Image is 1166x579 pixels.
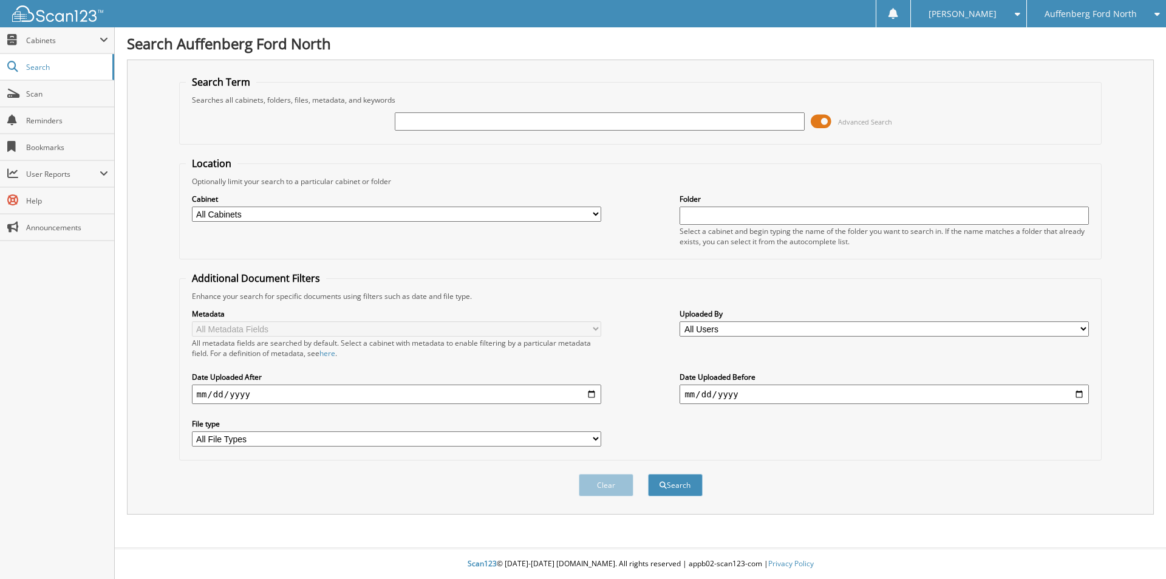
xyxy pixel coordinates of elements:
[768,558,814,569] a: Privacy Policy
[192,385,601,404] input: start
[838,117,892,126] span: Advanced Search
[26,196,108,206] span: Help
[127,33,1154,53] h1: Search Auffenberg Ford North
[192,338,601,358] div: All metadata fields are searched by default. Select a cabinet with metadata to enable filtering b...
[26,142,108,152] span: Bookmarks
[680,194,1089,204] label: Folder
[115,549,1166,579] div: © [DATE]-[DATE] [DOMAIN_NAME]. All rights reserved | appb02-scan123-com |
[1045,10,1137,18] span: Auffenberg Ford North
[186,291,1096,301] div: Enhance your search for specific documents using filters such as date and file type.
[186,176,1096,187] div: Optionally limit your search to a particular cabinet or folder
[26,115,108,126] span: Reminders
[12,5,103,22] img: scan123-logo-white.svg
[192,372,601,382] label: Date Uploaded After
[680,385,1089,404] input: end
[680,372,1089,382] label: Date Uploaded Before
[186,75,256,89] legend: Search Term
[648,474,703,496] button: Search
[192,194,601,204] label: Cabinet
[26,62,106,72] span: Search
[26,169,100,179] span: User Reports
[468,558,497,569] span: Scan123
[680,309,1089,319] label: Uploaded By
[929,10,997,18] span: [PERSON_NAME]
[680,226,1089,247] div: Select a cabinet and begin typing the name of the folder you want to search in. If the name match...
[192,419,601,429] label: File type
[26,222,108,233] span: Announcements
[186,272,326,285] legend: Additional Document Filters
[186,157,237,170] legend: Location
[192,309,601,319] label: Metadata
[319,348,335,358] a: here
[26,35,100,46] span: Cabinets
[26,89,108,99] span: Scan
[186,95,1096,105] div: Searches all cabinets, folders, files, metadata, and keywords
[579,474,633,496] button: Clear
